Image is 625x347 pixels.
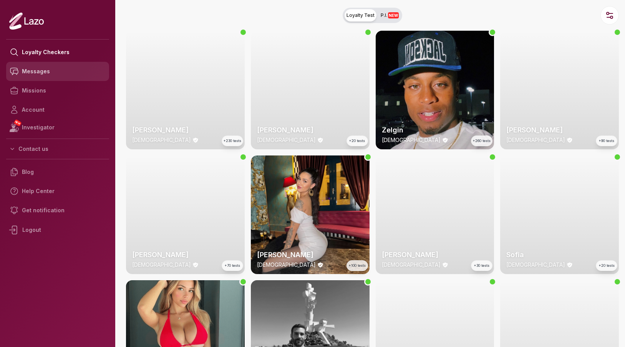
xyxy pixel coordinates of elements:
a: thumbchecker[PERSON_NAME][DEMOGRAPHIC_DATA]+100 tests [251,155,370,274]
p: [DEMOGRAPHIC_DATA] [382,136,441,144]
p: [DEMOGRAPHIC_DATA] [257,136,316,144]
a: Get notification [6,201,109,220]
span: NEW [13,119,22,127]
img: checker [126,155,245,274]
a: NEWInvestigator [6,119,109,135]
a: thumbchecker[PERSON_NAME][DEMOGRAPHIC_DATA]+20 tests [251,31,370,149]
a: Missions [6,81,109,100]
h2: [PERSON_NAME] [382,250,488,260]
h2: [PERSON_NAME] [132,125,239,135]
img: checker [251,31,370,149]
a: thumbchecker[PERSON_NAME][DEMOGRAPHIC_DATA]+90 tests [500,31,619,149]
img: checker [500,155,619,274]
p: [DEMOGRAPHIC_DATA] [506,261,565,269]
a: thumbchecker[PERSON_NAME][DEMOGRAPHIC_DATA]+30 tests [376,155,494,274]
h2: [PERSON_NAME] [257,250,363,260]
a: thumbchecker[PERSON_NAME][DEMOGRAPHIC_DATA]+70 tests [126,155,245,274]
p: [DEMOGRAPHIC_DATA] [132,261,191,269]
a: Messages [6,62,109,81]
h2: Zelgin [382,125,488,135]
a: Account [6,100,109,119]
div: Logout [6,220,109,240]
img: checker [376,155,494,274]
span: P.I. [381,12,399,18]
p: [DEMOGRAPHIC_DATA] [132,136,191,144]
span: +70 tests [225,263,240,268]
p: [DEMOGRAPHIC_DATA] [382,261,441,269]
a: thumbcheckerSofia[DEMOGRAPHIC_DATA]+20 tests [500,155,619,274]
h2: [PERSON_NAME] [132,250,239,260]
h2: [PERSON_NAME] [506,125,613,135]
img: checker [376,31,494,149]
span: +20 tests [349,138,365,144]
a: thumbchecker[PERSON_NAME][DEMOGRAPHIC_DATA]+230 tests [126,31,245,149]
span: Loyalty Test [346,12,375,18]
img: checker [251,155,370,274]
p: [DEMOGRAPHIC_DATA] [257,261,316,269]
a: thumbcheckerZelgin[DEMOGRAPHIC_DATA]+260 tests [376,31,494,149]
span: NEW [388,12,399,18]
span: +260 tests [473,138,491,144]
a: Blog [6,162,109,182]
span: +20 tests [599,263,615,268]
button: Contact us [6,142,109,156]
span: +230 tests [224,138,241,144]
span: +100 tests [349,263,366,268]
img: checker [126,31,245,149]
a: Loyalty Checkers [6,43,109,62]
span: +90 tests [599,138,614,144]
p: [DEMOGRAPHIC_DATA] [506,136,565,144]
h2: [PERSON_NAME] [257,125,363,135]
h2: Sofia [506,250,613,260]
img: checker [500,31,619,149]
span: +30 tests [474,263,489,268]
a: Help Center [6,182,109,201]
